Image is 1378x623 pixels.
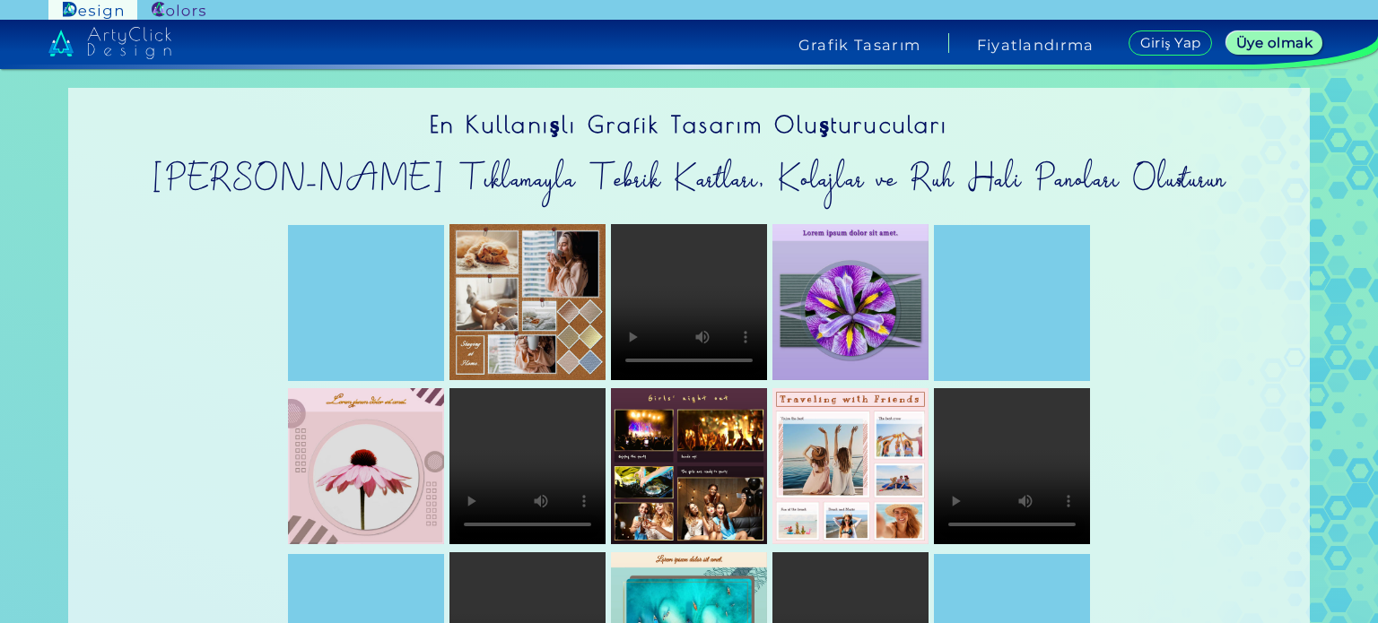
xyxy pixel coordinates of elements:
[977,36,1095,54] font: Fiyatlandırma
[1227,31,1321,55] a: Üye olmak
[430,110,948,137] font: En Kullanışlı Grafik Tasarım Oluşturucuları
[798,36,920,54] font: Grafik Tasarım
[152,158,1226,210] font: [PERSON_NAME] Tıklamayla Tebrik Kartları, Kolajlar ve Ruh Hali Panoları Oluşturun
[48,27,172,59] img: artyclick_design_logo_white_combined_path.svg
[1140,35,1199,52] font: Giriş Yap
[1237,35,1312,52] font: Üye olmak
[152,2,205,19] img: ArtyClick Renkleri logosu
[977,38,1095,52] a: Fiyatlandırma
[1129,30,1210,56] a: Giriş Yap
